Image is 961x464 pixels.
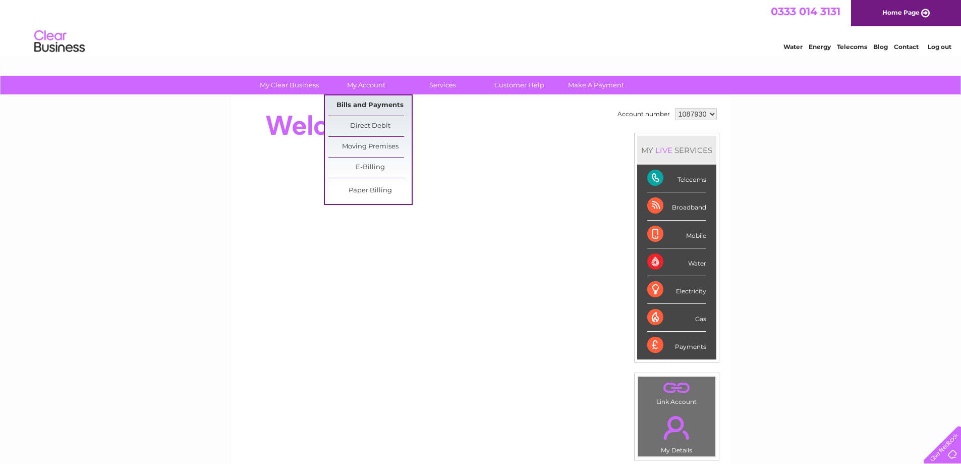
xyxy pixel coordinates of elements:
[928,43,951,50] a: Log out
[653,145,674,155] div: LIVE
[401,76,484,94] a: Services
[647,276,706,304] div: Electricity
[771,5,840,18] a: 0333 014 3131
[478,76,561,94] a: Customer Help
[641,410,713,445] a: .
[647,304,706,332] div: Gas
[243,6,719,49] div: Clear Business is a trading name of Verastar Limited (registered in [GEOGRAPHIC_DATA] No. 3667643...
[638,376,716,408] td: Link Account
[328,181,412,201] a: Paper Billing
[554,76,638,94] a: Make A Payment
[328,116,412,136] a: Direct Debit
[638,407,716,457] td: My Details
[328,158,412,178] a: E-Billing
[873,43,888,50] a: Blog
[328,137,412,157] a: Moving Premises
[34,26,85,57] img: logo.png
[647,192,706,220] div: Broadband
[248,76,331,94] a: My Clear Business
[647,248,706,276] div: Water
[894,43,919,50] a: Contact
[637,136,716,165] div: MY SERVICES
[647,165,706,192] div: Telecoms
[324,76,408,94] a: My Account
[783,43,803,50] a: Water
[809,43,831,50] a: Energy
[328,95,412,116] a: Bills and Payments
[647,332,706,359] div: Payments
[641,379,713,397] a: .
[837,43,867,50] a: Telecoms
[615,106,672,123] td: Account number
[647,221,706,248] div: Mobile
